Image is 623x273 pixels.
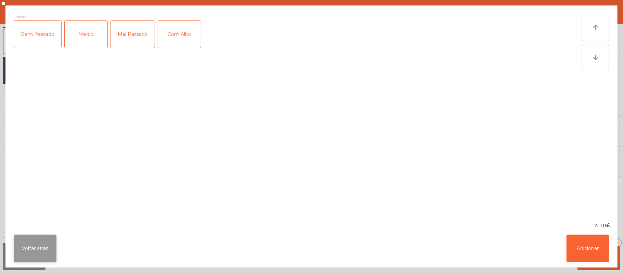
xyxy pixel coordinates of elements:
button: Adicionar [567,235,609,262]
div: Com Alho [158,21,201,48]
span: Opções [14,14,26,20]
div: Bem Passado [14,21,61,48]
button: arrow_upward [582,14,609,41]
i: arrow_upward [592,23,600,31]
button: arrow_downward [582,44,609,71]
button: Voltar atrás [14,235,56,262]
div: Medio [65,21,107,48]
i: arrow_downward [592,53,600,62]
div: Mal Passado [111,21,155,48]
div: 4.10€ [5,222,618,229]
